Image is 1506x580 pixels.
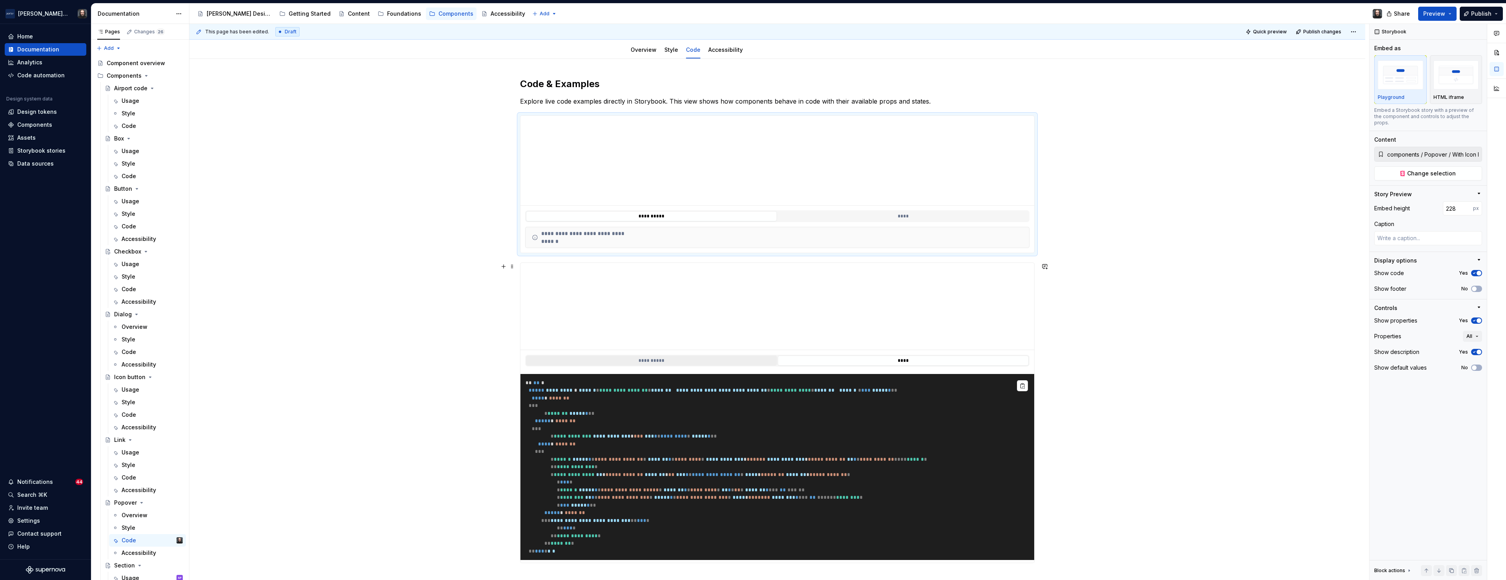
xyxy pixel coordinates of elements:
[627,41,660,58] div: Overview
[530,8,559,19] button: Add
[107,72,142,80] div: Components
[102,245,186,258] a: Checkbox
[1253,29,1287,35] span: Quick preview
[109,534,186,547] a: CodeTeunis Vorsteveld
[5,30,86,43] a: Home
[1374,317,1417,325] div: Show properties
[97,29,120,35] div: Pages
[102,371,186,383] a: Icon button
[122,511,147,519] div: Overview
[109,547,186,559] a: Accessibility
[1459,349,1468,355] label: Yes
[348,10,370,18] div: Content
[122,386,139,394] div: Usage
[207,10,271,18] div: [PERSON_NAME] Design
[109,120,186,132] a: Code
[122,423,156,431] div: Accessibility
[5,157,86,170] a: Data sources
[122,235,156,243] div: Accessibility
[109,95,186,107] a: Usage
[1378,60,1423,89] img: placeholder
[1374,269,1404,277] div: Show code
[1374,332,1401,340] div: Properties
[109,333,186,346] a: Style
[631,46,657,53] a: Overview
[285,29,296,35] span: Draft
[122,449,139,456] div: Usage
[520,97,1035,106] p: Explore live code examples directly in Storybook. This view shows how components behave in code w...
[114,562,135,569] div: Section
[122,273,135,281] div: Style
[1463,331,1482,342] button: All
[17,504,48,512] div: Invite team
[107,59,165,67] div: Component overview
[1374,364,1427,372] div: Show default values
[156,29,165,35] span: 26
[1374,257,1482,264] button: Display options
[122,348,136,356] div: Code
[1466,333,1472,339] span: All
[109,220,186,233] a: Code
[1378,94,1404,100] p: Playground
[17,121,52,129] div: Components
[98,10,172,18] div: Documentation
[122,122,136,130] div: Code
[114,248,141,255] div: Checkbox
[122,197,139,205] div: Usage
[1418,7,1457,21] button: Preview
[1374,190,1482,198] button: Story Preview
[122,549,156,557] div: Accessibility
[1473,205,1479,212] p: px
[1460,7,1503,21] button: Publish
[109,346,186,358] a: Code
[491,10,525,18] div: Accessibility
[5,527,86,540] button: Contact support
[102,434,186,446] a: Link
[1433,60,1479,89] img: placeholder
[1459,270,1468,276] label: Yes
[176,537,183,544] img: Teunis Vorsteveld
[17,147,65,155] div: Storybook stories
[122,285,136,293] div: Code
[17,33,33,40] div: Home
[109,383,186,396] a: Usage
[18,10,68,18] div: [PERSON_NAME] Airlines
[17,517,40,525] div: Settings
[1382,7,1415,21] button: Share
[122,336,135,343] div: Style
[17,160,54,168] div: Data sources
[109,195,186,208] a: Usage
[109,295,186,308] a: Accessibility
[1459,317,1468,324] label: Yes
[114,499,137,507] div: Popover
[122,223,136,230] div: Code
[5,119,86,131] a: Components
[1374,220,1394,228] div: Caption
[122,398,135,406] div: Style
[1303,29,1341,35] span: Publish changes
[1293,26,1345,37] button: Publish changes
[122,474,136,482] div: Code
[114,84,147,92] div: Airport code
[122,536,136,544] div: Code
[5,144,86,157] a: Storybook stories
[114,436,125,444] div: Link
[205,29,269,35] span: This page has been edited.
[1374,107,1482,126] div: Embed a Storybook story with a preview of the component and controls to adjust the props.
[109,459,186,471] a: Style
[109,358,186,371] a: Accessibility
[17,543,30,551] div: Help
[2,5,89,22] button: [PERSON_NAME] AirlinesTeunis Vorsteveld
[5,476,86,488] button: Notifications44
[109,409,186,421] a: Code
[17,530,62,538] div: Contact support
[683,41,704,58] div: Code
[1394,10,1410,18] span: Share
[1243,26,1290,37] button: Quick preview
[1443,201,1473,215] input: Auto
[122,160,135,168] div: Style
[26,566,65,574] a: Supernova Logo
[289,10,331,18] div: Getting Started
[194,7,275,20] a: [PERSON_NAME] Design
[109,321,186,333] a: Overview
